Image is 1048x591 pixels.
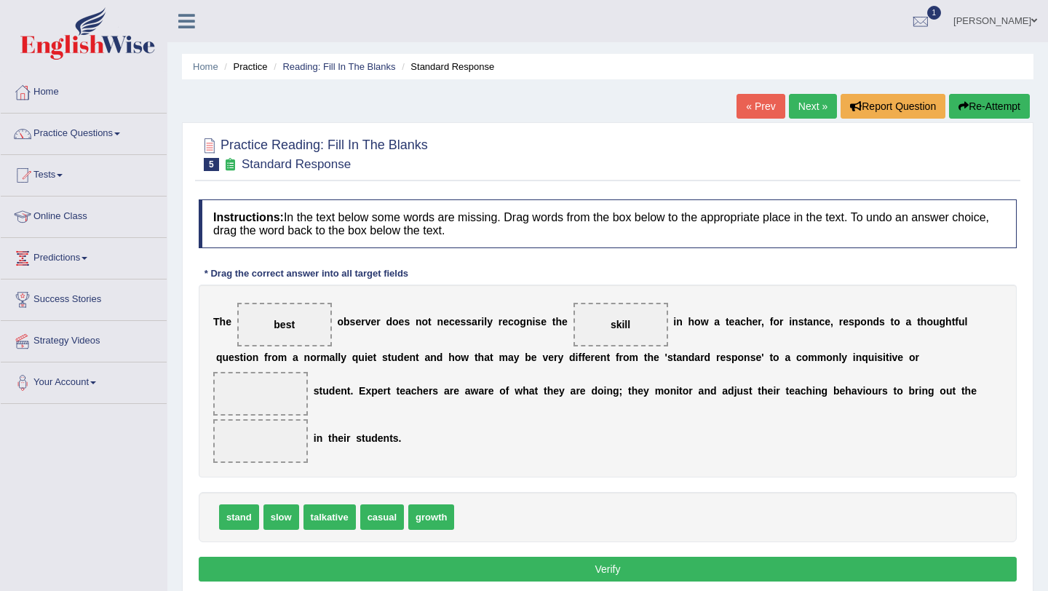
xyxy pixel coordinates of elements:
b: e [825,316,830,328]
b: e [453,385,459,397]
b: t [803,316,807,328]
b: g [613,385,619,397]
a: « Prev [737,94,785,119]
b: e [638,385,643,397]
b: i [481,316,484,328]
b: e [443,316,449,328]
b: t [388,352,392,363]
b: d [397,352,404,363]
b: r [779,316,783,328]
b: m [655,385,664,397]
b: m [817,352,826,363]
b: t [606,352,610,363]
b: e [720,352,726,363]
b: u [222,352,229,363]
b: o [826,352,833,363]
b: m [630,352,638,363]
b: T [213,316,220,328]
b: r [554,352,557,363]
b: h [220,316,226,328]
b: c [819,316,825,328]
span: skill [611,319,630,330]
b: a [571,385,576,397]
b: t [396,385,400,397]
b: e [502,316,508,328]
b: r [268,352,271,363]
b: v [542,352,548,363]
b: f [770,316,774,328]
b: n [676,316,683,328]
b: o [392,316,399,328]
b: r [361,316,365,328]
b: n [856,352,862,363]
b: ; [619,385,623,397]
b: e [335,385,341,397]
b: r [619,352,623,363]
b: r [317,352,320,363]
b: r [688,385,692,397]
b: l [838,352,841,363]
b: h [555,316,562,328]
b: a [444,385,450,397]
b: a [699,385,704,397]
b: d [386,316,392,328]
a: Tests [1,155,167,191]
b: v [365,316,371,328]
b: r [384,385,387,397]
b: m [278,352,287,363]
b: u [358,352,365,363]
a: Home [1,72,167,108]
b: s [726,352,731,363]
b: e [562,316,568,328]
b: t [769,352,773,363]
b: e [399,316,405,328]
b: s [382,352,388,363]
b: t [428,316,432,328]
b: s [743,385,749,397]
b: m [808,352,817,363]
b: i [532,316,535,328]
b: t [758,385,761,397]
b: t [535,385,539,397]
b: o [455,352,461,363]
b: o [860,316,867,328]
b: d [688,352,695,363]
b: a [694,352,700,363]
b: n [416,316,422,328]
b: m [320,352,329,363]
b: f [581,352,585,363]
b: t [475,352,478,363]
b: c [740,316,746,328]
b: a [676,352,682,363]
span: 1 [927,6,942,20]
b: e [585,352,591,363]
b: t [240,352,244,363]
b: p [854,316,861,328]
b: r [576,385,579,397]
b: n [704,385,710,397]
b: r [450,385,453,397]
b: e [370,316,376,328]
a: Home [193,61,218,72]
b: t [552,316,556,328]
a: Your Account [1,362,167,399]
b: r [716,352,720,363]
b: e [455,316,461,328]
b: i [889,352,892,363]
b: u [958,316,965,328]
b: a [785,352,790,363]
button: Verify [199,557,1017,582]
b: o [598,385,604,397]
b: a [529,385,535,397]
b: i [883,352,886,363]
b: a [906,316,912,328]
b: t [886,352,889,363]
b: l [965,316,968,328]
b: o [773,316,779,328]
b: r [758,316,761,328]
b: t [416,352,419,363]
b: o [926,316,933,328]
b: ' [665,352,667,363]
button: Report Question [841,94,945,119]
b: h [478,352,485,363]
